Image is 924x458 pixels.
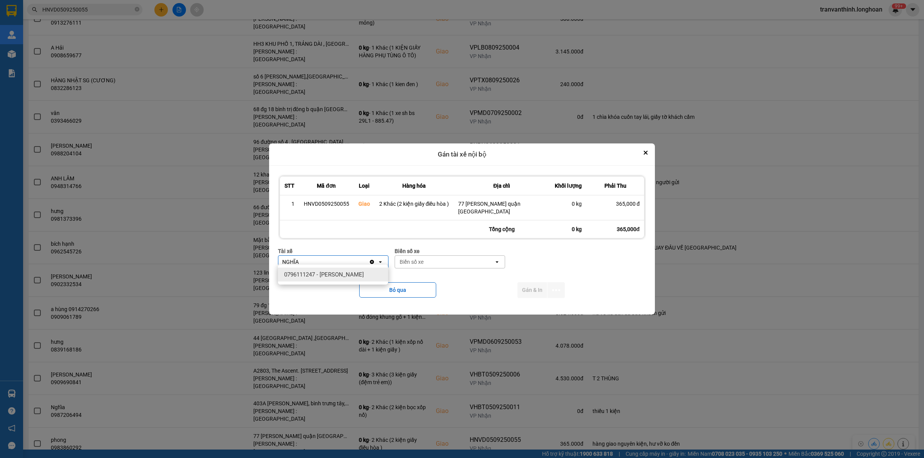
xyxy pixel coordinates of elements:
[285,200,295,208] div: 1
[591,200,639,208] div: 365,000 đ
[517,282,547,298] button: Gán & In
[458,181,545,190] div: Địa chỉ
[285,181,295,190] div: STT
[591,181,639,190] div: Phải Thu
[494,259,500,265] svg: open
[377,259,383,265] svg: open
[278,265,388,285] ul: Menu
[304,200,349,208] div: HNVD0509250055
[269,143,655,166] div: Gán tài xế nội bộ
[550,220,586,238] div: 0 kg
[379,200,449,208] div: 2 Khác (2 kiện giấy điều hòa )
[554,200,582,208] div: 0 kg
[358,200,370,208] div: Giao
[554,181,582,190] div: Khối lượng
[284,271,364,278] span: 0796111247 - [PERSON_NAME]
[379,181,449,190] div: Hàng hóa
[641,148,650,157] button: Close
[278,247,388,255] div: Tài xế
[454,220,550,238] div: Tổng cộng
[304,181,349,190] div: Mã đơn
[400,258,423,266] div: Biển số xe
[369,259,375,265] svg: Clear value
[359,282,436,298] button: Bỏ qua
[458,200,545,215] div: 77 [PERSON_NAME] quận [GEOGRAPHIC_DATA]
[395,247,505,255] div: Biển số xe
[269,143,655,315] div: dialog
[586,220,644,238] div: 365,000đ
[358,181,370,190] div: Loại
